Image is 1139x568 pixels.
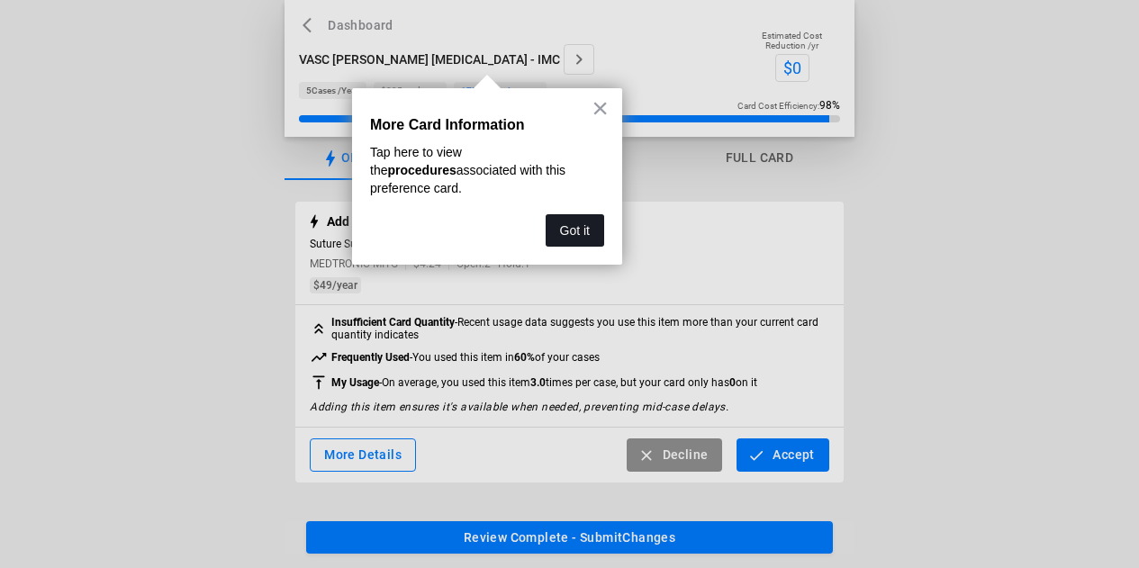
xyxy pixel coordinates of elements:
span: associated with this preference card. [370,163,569,195]
strong: procedures [387,163,456,177]
button: Got it [546,214,604,247]
span: Tap here to view the [370,145,466,177]
button: Close [592,94,609,122]
strong: More Card Information [370,117,525,132]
